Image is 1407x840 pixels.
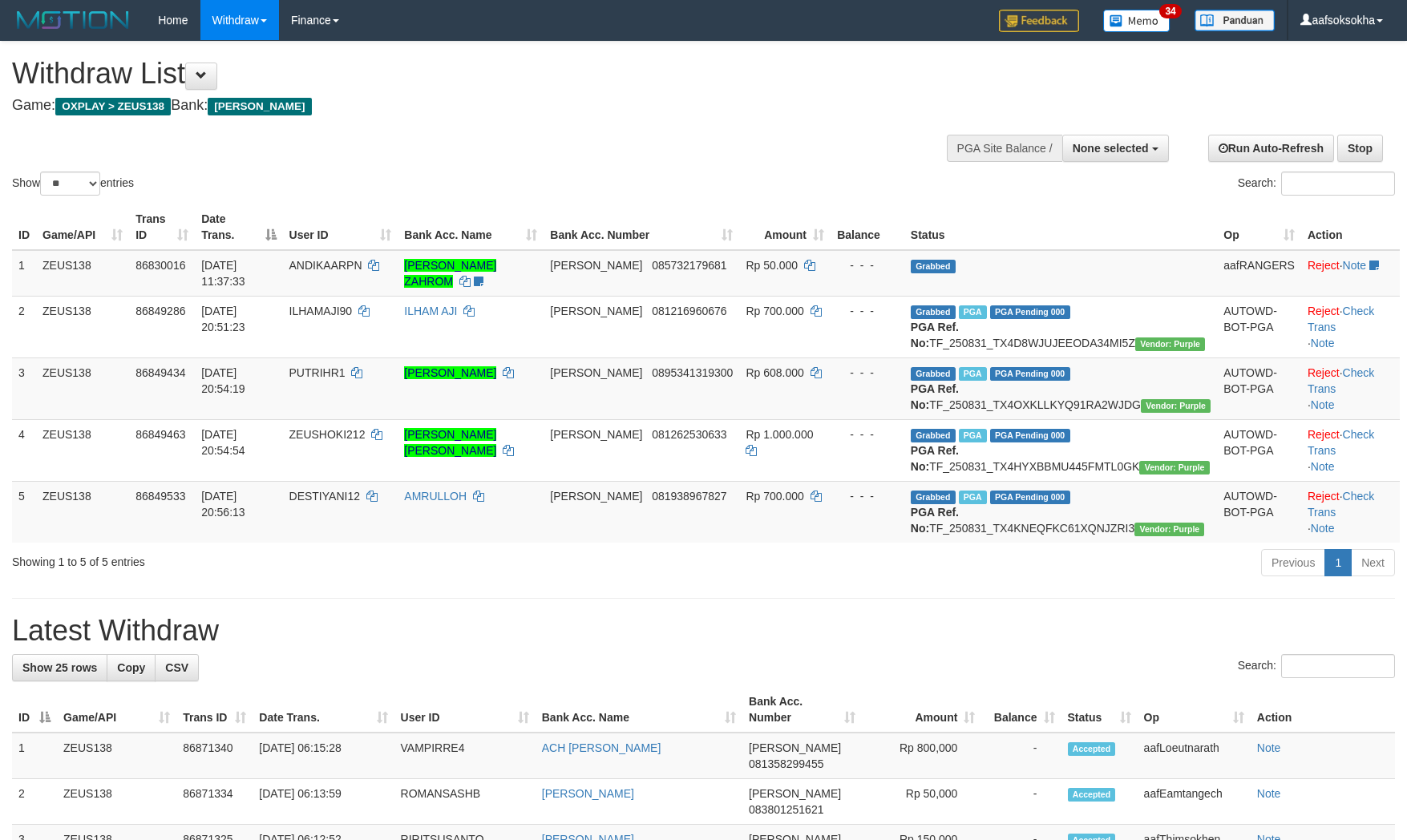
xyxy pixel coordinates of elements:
span: [PERSON_NAME] [749,741,841,754]
span: Copy [117,661,145,674]
th: User ID: activate to sort column ascending [394,687,536,733]
select: Showentries [40,172,100,196]
span: 86849286 [135,305,185,317]
span: Rp 50.000 [746,259,798,272]
td: Rp 50,000 [862,779,981,825]
a: [PERSON_NAME] [542,787,634,800]
td: - [981,733,1061,779]
span: Copy 081262530633 to clipboard [652,428,726,441]
td: AUTOWD-BOT-PGA [1217,357,1301,419]
span: [PERSON_NAME] [550,305,642,317]
span: ILHAMAJI90 [289,305,353,317]
span: [DATE] 20:56:13 [201,490,245,519]
td: 4 [12,419,36,481]
b: PGA Ref. No: [911,506,959,535]
td: ZEUS138 [36,250,129,297]
span: [PERSON_NAME] [550,366,642,379]
td: 1 [12,250,36,297]
th: Trans ID: activate to sort column ascending [129,204,195,250]
a: Reject [1308,259,1340,272]
td: ZEUS138 [36,419,129,481]
td: ZEUS138 [36,481,129,543]
th: Game/API: activate to sort column ascending [36,204,129,250]
th: Game/API: activate to sort column ascending [57,687,176,733]
span: Copy 081216960676 to clipboard [652,305,726,317]
h4: Game: Bank: [12,98,922,114]
td: 3 [12,357,36,419]
span: Copy 081938967827 to clipboard [652,490,726,503]
h1: Withdraw List [12,58,922,90]
a: Check Trans [1308,490,1374,519]
td: - [981,779,1061,825]
span: Copy 081358299455 to clipboard [749,757,823,770]
td: aafRANGERS [1217,250,1301,297]
span: Marked by aafRornrotha [959,491,987,504]
div: - - - [837,426,898,442]
span: [PERSON_NAME] [550,428,642,441]
span: [DATE] 20:51:23 [201,305,245,333]
span: Vendor URL: https://trx4.1velocity.biz [1134,523,1204,536]
td: TF_250831_TX4D8WJUJEEODA34MI5Z [904,296,1217,357]
span: 86849463 [135,428,185,441]
div: - - - [837,257,898,273]
th: Trans ID: activate to sort column ascending [176,687,253,733]
span: Rp 1.000.000 [746,428,813,441]
img: panduan.png [1195,10,1275,31]
th: Bank Acc. Number: activate to sort column ascending [742,687,862,733]
span: Accepted [1068,788,1116,802]
th: Balance: activate to sort column ascending [981,687,1061,733]
span: Marked by aafRornrotha [959,305,987,319]
label: Search: [1238,172,1395,196]
span: 34 [1159,4,1181,18]
a: Check Trans [1308,305,1374,333]
th: Balance [831,204,904,250]
span: [DATE] 20:54:54 [201,428,245,457]
th: User ID: activate to sort column ascending [283,204,398,250]
td: 86871340 [176,733,253,779]
th: Op: activate to sort column ascending [1138,687,1251,733]
a: [PERSON_NAME] [404,366,496,379]
a: Previous [1261,549,1325,576]
span: 86830016 [135,259,185,272]
td: · · [1301,419,1400,481]
td: TF_250831_TX4OXKLLKYQ91RA2WJDG [904,357,1217,419]
span: Accepted [1068,742,1116,756]
th: Bank Acc. Name: activate to sort column ascending [398,204,544,250]
td: · · [1301,481,1400,543]
a: Next [1351,549,1395,576]
span: ZEUSHOKI212 [289,428,366,441]
th: Amount: activate to sort column ascending [739,204,831,250]
a: ILHAM AJI [404,305,457,317]
td: ZEUS138 [57,733,176,779]
a: ACH [PERSON_NAME] [542,741,661,754]
span: [DATE] 20:54:19 [201,366,245,395]
td: aafEamtangech [1138,779,1251,825]
span: Marked by aafRornrotha [959,429,987,442]
span: PUTRIHR1 [289,366,346,379]
a: Note [1311,522,1335,535]
span: PGA Pending [990,367,1070,381]
td: 5 [12,481,36,543]
td: 2 [12,779,57,825]
a: Reject [1308,366,1340,379]
span: Vendor URL: https://trx4.1velocity.biz [1139,461,1209,475]
span: [PERSON_NAME] [749,787,841,800]
a: Note [1311,398,1335,411]
a: Reject [1308,428,1340,441]
a: Note [1311,460,1335,473]
span: [PERSON_NAME] [208,98,311,115]
td: AUTOWD-BOT-PGA [1217,296,1301,357]
span: Copy 0895341319300 to clipboard [652,366,733,379]
a: Note [1257,741,1281,754]
td: Rp 800,000 [862,733,981,779]
a: Show 25 rows [12,654,107,681]
b: PGA Ref. No: [911,321,959,349]
span: Rp 700.000 [746,490,803,503]
a: Note [1257,787,1281,800]
label: Show entries [12,172,134,196]
td: · · [1301,357,1400,419]
td: ROMANSASHB [394,779,536,825]
span: PGA Pending [990,491,1070,504]
span: Show 25 rows [22,661,97,674]
td: · [1301,250,1400,297]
